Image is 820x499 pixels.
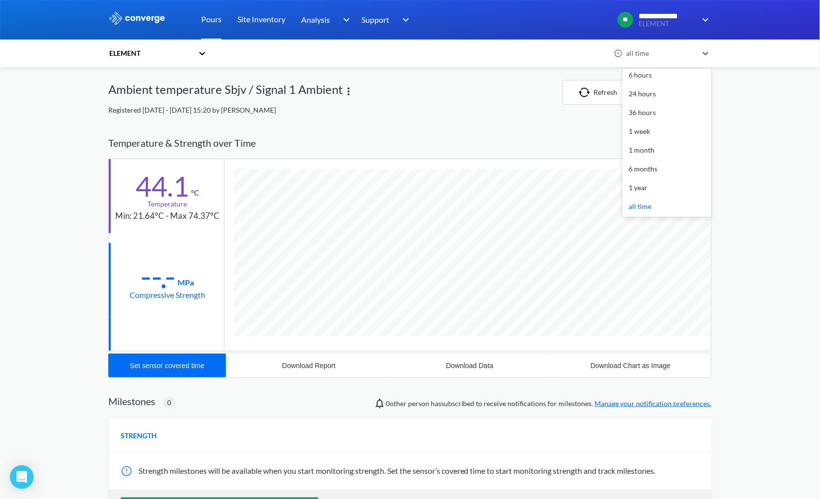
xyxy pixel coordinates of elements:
[10,465,34,489] div: Open Intercom Messenger
[396,14,412,26] img: downArrow.svg
[696,14,712,26] img: downArrow.svg
[282,362,336,370] div: Download Report
[108,48,193,59] div: ELEMENT
[167,397,171,408] span: 0
[550,354,711,377] button: Download Chart as Image
[623,160,712,178] div: 6 months
[108,80,343,105] div: Ambient temperature Sbjv / Signal 1 Ambient
[148,199,187,209] div: Temperature
[108,395,155,407] h2: Milestones
[115,209,220,223] div: Min: 21.64°C - Max 74.37°C
[108,106,276,114] span: Registered [DATE] - [DATE] 15:20 by [PERSON_NAME]
[623,103,712,122] div: 36 hours
[623,122,712,141] div: 1 week
[136,174,189,199] div: 44.1
[130,289,205,301] div: Compressive Strength
[386,398,712,409] span: person has subscribed to receive notifications for milestones.
[108,354,226,377] button: Set sensor covered time
[591,362,671,370] div: Download Chart as Image
[623,197,712,216] div: all time
[141,264,176,289] div: --.-
[623,178,712,197] div: 1 year
[639,20,696,28] span: ELEMENT
[623,141,712,160] div: 1 month
[614,49,623,58] img: icon-clock.svg
[595,399,712,408] a: Manage your notification preferences.
[623,84,712,103] div: 24 hours
[446,362,494,370] div: Download Data
[362,13,389,26] span: Support
[130,362,205,370] div: Set sensor covered time
[389,354,550,377] button: Download Data
[337,14,353,26] img: downArrow.svg
[624,48,698,59] div: all time
[386,399,407,408] span: 0 other
[563,80,634,105] button: Refresh
[138,466,656,476] span: Strength milestones will be available when you start monitoring strength. Set the sensor’s covere...
[579,87,594,97] img: icon-refresh.svg
[301,13,330,26] span: Analysis
[343,85,355,97] img: more.svg
[374,398,386,410] img: notifications-icon.svg
[228,354,389,377] button: Download Report
[623,66,712,84] div: 6 hours
[108,127,712,159] div: Temperature & Strength over Time
[121,430,157,441] span: STRENGTH
[108,12,166,25] img: logo_ewhite.svg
